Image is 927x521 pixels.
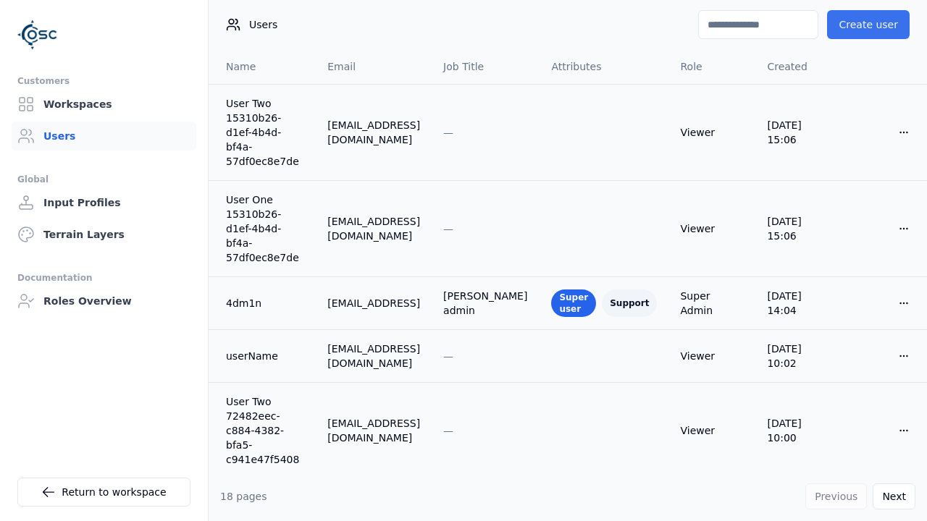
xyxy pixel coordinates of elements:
div: 4dm1n [226,296,304,310]
div: Documentation [17,269,190,287]
div: [EMAIL_ADDRESS][DOMAIN_NAME] [327,118,420,147]
a: Return to workspace [17,478,190,507]
a: Input Profiles [12,188,196,217]
div: [DATE] 10:02 [767,342,833,370]
a: User Two 72482eec-c884-4382-bfa5-c941e47f5408 [226,394,304,467]
a: User One 15310b26-d1ef-4b4d-bf4a-57df0ec8e7de [226,192,304,265]
div: [EMAIL_ADDRESS][DOMAIN_NAME] [327,214,420,243]
a: Users [12,122,196,151]
div: Customers [17,72,190,90]
div: [EMAIL_ADDRESS] [327,296,420,310]
a: Workspaces [12,90,196,119]
div: Viewer [680,125,744,140]
div: [DATE] 14:04 [767,289,833,318]
div: Super user [551,289,596,317]
span: — [443,350,453,362]
span: Users [249,17,277,32]
th: Attributes [540,49,668,84]
div: [DATE] 15:06 [767,118,833,147]
span: — [443,223,453,234]
button: Next [873,483,915,509]
a: Terrain Layers [12,220,196,249]
th: Role [668,49,755,84]
th: Email [316,49,432,84]
div: [DATE] 10:00 [767,416,833,445]
span: — [443,127,453,138]
th: Name [209,49,316,84]
th: Job Title [432,49,540,84]
a: userName [226,349,304,363]
span: — [443,425,453,436]
th: Created [755,49,844,84]
span: 18 pages [220,491,267,502]
button: Create user [827,10,910,39]
div: Viewer [680,349,744,363]
div: [EMAIL_ADDRESS][DOMAIN_NAME] [327,342,420,370]
div: Viewer [680,423,744,438]
div: Viewer [680,221,744,236]
a: Roles Overview [12,287,196,315]
div: Global [17,171,190,188]
div: [DATE] 15:06 [767,214,833,243]
div: Support [602,289,657,317]
img: Logo [17,14,58,55]
div: Super Admin [680,289,744,318]
a: User Two 15310b26-d1ef-4b4d-bf4a-57df0ec8e7de [226,96,304,169]
div: [EMAIL_ADDRESS][DOMAIN_NAME] [327,416,420,445]
div: [PERSON_NAME] admin [443,289,528,318]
